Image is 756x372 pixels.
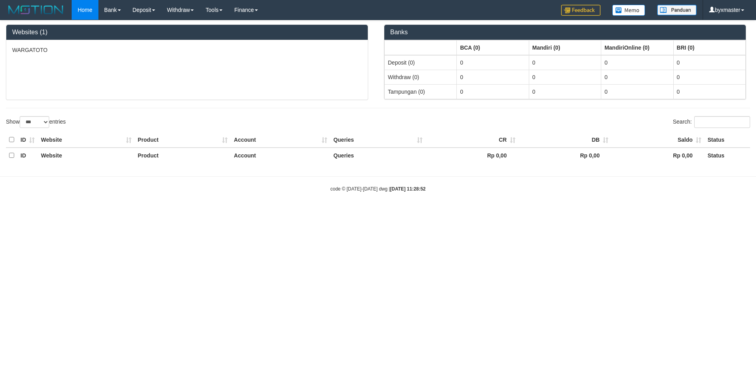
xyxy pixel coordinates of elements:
td: Tampungan (0) [385,84,457,99]
td: Deposit (0) [385,55,457,70]
p: WARGATOTO [12,46,362,54]
th: Queries [330,132,426,148]
th: Status [704,148,750,163]
input: Search: [694,116,750,128]
th: Product [135,132,231,148]
th: ID [17,148,38,163]
th: DB [519,132,611,148]
td: 0 [673,84,745,99]
td: 0 [601,70,673,84]
td: 0 [529,84,601,99]
th: Status [704,132,750,148]
td: 0 [529,70,601,84]
th: Account [231,132,330,148]
label: Show entries [6,116,66,128]
th: Website [38,132,135,148]
th: Group: activate to sort column ascending [673,40,745,55]
th: Saldo [611,132,704,148]
th: ID [17,132,38,148]
th: Account [231,148,330,163]
img: MOTION_logo.png [6,4,66,16]
th: Group: activate to sort column ascending [385,40,457,55]
strong: [DATE] 11:28:52 [390,186,426,192]
td: 0 [457,70,529,84]
th: Group: activate to sort column ascending [529,40,601,55]
td: 0 [601,84,673,99]
img: Feedback.jpg [561,5,600,16]
img: Button%20Memo.svg [612,5,645,16]
h3: Websites (1) [12,29,362,36]
label: Search: [673,116,750,128]
th: Rp 0,00 [519,148,611,163]
small: code © [DATE]-[DATE] dwg | [330,186,426,192]
td: 0 [601,55,673,70]
th: CR [426,132,519,148]
td: 0 [673,55,745,70]
td: Withdraw (0) [385,70,457,84]
h3: Banks [390,29,740,36]
img: panduan.png [657,5,697,15]
td: 0 [457,55,529,70]
td: 0 [529,55,601,70]
th: Group: activate to sort column ascending [457,40,529,55]
th: Group: activate to sort column ascending [601,40,673,55]
th: Website [38,148,135,163]
td: 0 [457,84,529,99]
th: Rp 0,00 [426,148,519,163]
select: Showentries [20,116,49,128]
td: 0 [673,70,745,84]
th: Rp 0,00 [611,148,704,163]
th: Product [135,148,231,163]
th: Queries [330,148,426,163]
